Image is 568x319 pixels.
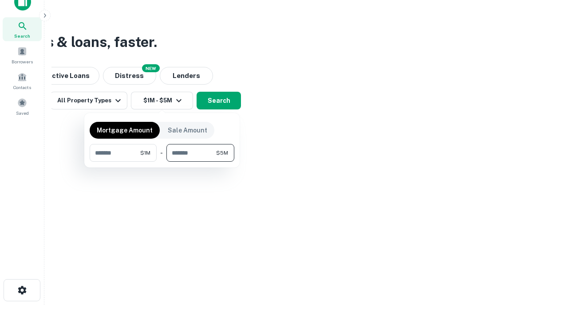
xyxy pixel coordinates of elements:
[140,149,150,157] span: $1M
[524,248,568,291] iframe: Chat Widget
[97,125,153,135] p: Mortgage Amount
[160,144,163,162] div: -
[168,125,207,135] p: Sale Amount
[216,149,228,157] span: $5M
